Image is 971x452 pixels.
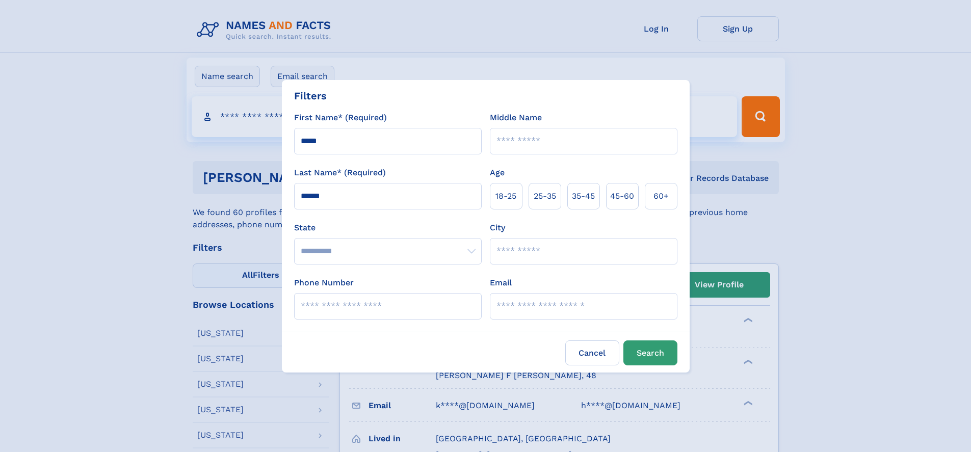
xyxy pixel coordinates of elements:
[653,190,669,202] span: 60+
[294,222,482,234] label: State
[294,167,386,179] label: Last Name* (Required)
[294,112,387,124] label: First Name* (Required)
[565,340,619,365] label: Cancel
[572,190,595,202] span: 35‑45
[534,190,556,202] span: 25‑35
[623,340,677,365] button: Search
[490,112,542,124] label: Middle Name
[294,88,327,103] div: Filters
[490,167,505,179] label: Age
[490,277,512,289] label: Email
[294,277,354,289] label: Phone Number
[490,222,505,234] label: City
[610,190,634,202] span: 45‑60
[495,190,516,202] span: 18‑25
